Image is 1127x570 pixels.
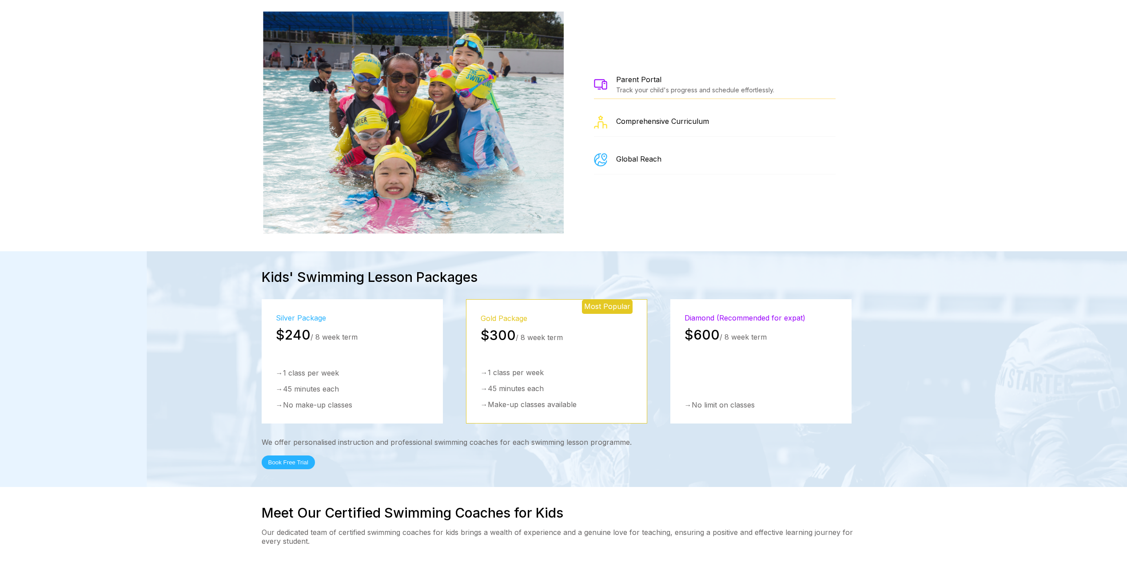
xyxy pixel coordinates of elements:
[262,528,866,546] p: Our dedicated team of certified swimming coaches for kids brings a wealth of experience and a gen...
[276,400,429,409] div: → No make-up classes
[481,327,516,343] span: $300
[685,313,837,322] div: Diamond (Recommended for expat)
[262,269,866,285] div: Kids' Swimming Lesson Packages
[481,400,633,409] div: → Make-up classes available
[594,153,607,166] img: a happy child attending a group swimming lesson for kids
[276,313,429,322] div: Silver Package
[594,115,607,129] img: a swimming coach for kids giving individualised feedback
[481,314,633,323] div: Gold Package
[616,154,661,163] div: Global Reach
[481,384,633,393] div: → 45 minutes each
[262,505,866,521] h2: Meet Our Certified Swimming Coaches for Kids
[582,300,633,314] div: Most Popular
[616,75,774,84] div: Parent Portal
[685,327,720,343] span: $600
[276,327,311,343] span: $240
[481,368,633,377] div: → 1 class per week
[262,455,315,469] button: Book Free Trial
[594,79,607,89] img: The Swim Starter coach with kids attending a swimming lesson
[685,400,837,409] div: → No limit on classes
[276,384,429,393] div: → 45 minutes each
[616,86,774,94] div: Track your child's progress and schedule effortlessly.
[616,117,709,126] div: Comprehensive Curriculum
[481,327,633,343] div: / 8 week term
[262,438,866,447] div: We offer personalised instruction and professional swimming coaches for each swimming lesson prog...
[685,327,837,343] div: / 8 week term
[263,12,571,234] img: The Swim Starter coach with kids attending a swimming lesson
[276,327,429,343] div: / 8 week term
[276,368,429,377] div: → 1 class per week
